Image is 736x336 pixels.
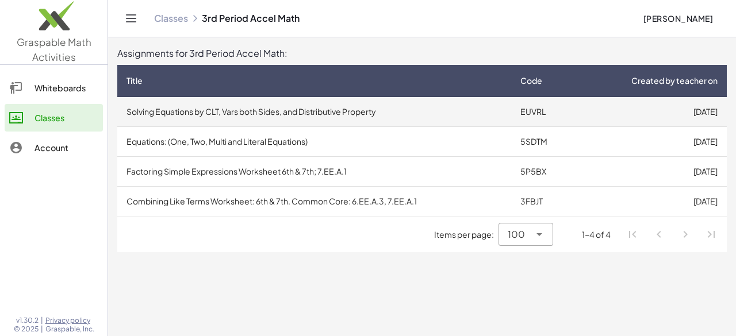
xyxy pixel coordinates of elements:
[5,104,103,132] a: Classes
[511,127,578,157] td: 5SDTM
[126,75,143,87] span: Title
[508,227,525,241] span: 100
[34,141,98,155] div: Account
[634,8,722,29] button: [PERSON_NAME]
[117,97,511,127] td: Solving Equations by CLT, Vars both Sides, and Distributive Property
[631,75,718,87] span: Created by teacher on
[5,134,103,161] a: Account
[41,316,43,325] span: |
[434,229,499,241] span: Items per page:
[511,157,578,187] td: 5P5BX
[34,111,98,125] div: Classes
[45,325,94,334] span: Graspable, Inc.
[45,316,94,325] a: Privacy policy
[122,9,140,28] button: Toggle navigation
[17,36,91,63] span: Graspable Math Activities
[578,97,727,127] td: [DATE]
[117,47,727,60] div: Assignments for 3rd Period Accel Math:
[117,157,511,187] td: Factoring Simple Expressions Worksheet 6th & 7th; 7.EE.A.1
[5,74,103,102] a: Whiteboards
[578,127,727,157] td: [DATE]
[117,187,511,217] td: Combining Like Terms Worksheet: 6th & 7th. Common Core: 6.EE.A.3, 7.EE.A.1
[578,157,727,187] td: [DATE]
[520,75,542,87] span: Code
[14,325,39,334] span: © 2025
[643,13,713,24] span: [PERSON_NAME]
[154,13,188,24] a: Classes
[511,97,578,127] td: EUVRL
[578,187,727,217] td: [DATE]
[16,316,39,325] span: v1.30.2
[620,222,724,248] nav: Pagination Navigation
[41,325,43,334] span: |
[34,81,98,95] div: Whiteboards
[117,127,511,157] td: Equations: (One, Two, Multi and Literal Equations)
[582,229,611,241] div: 1-4 of 4
[511,187,578,217] td: 3FBJT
